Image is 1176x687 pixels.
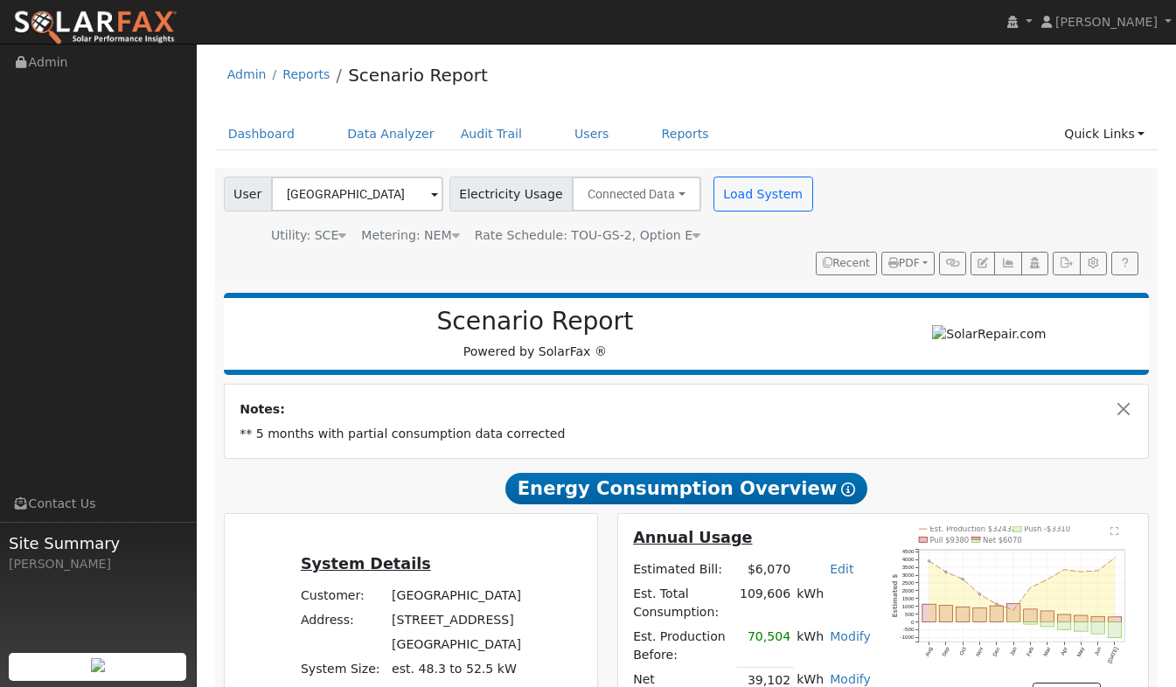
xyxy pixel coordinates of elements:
[975,645,985,657] text: Nov
[215,118,309,150] a: Dashboard
[1081,571,1082,572] circle: onclick=""
[227,67,267,81] a: Admin
[475,228,700,242] span: Alias: TOU-GS-2-E
[1042,646,1052,657] text: Mar
[1115,400,1133,419] button: Close
[1093,645,1103,656] text: Jun
[841,482,855,496] i: Show Help
[348,65,488,86] a: Scenario Report
[1030,586,1032,588] circle: onclick=""
[736,625,793,668] td: 70,504
[830,672,871,686] a: Modify
[1058,621,1071,629] rect: onclick=""
[957,607,970,621] rect: onclick=""
[1075,621,1088,631] rect: onclick=""
[1080,252,1107,276] button: Settings
[902,587,915,593] text: 2000
[736,581,793,624] td: 109,606
[392,662,517,676] span: est. 48.3 to 52.5 kW
[334,118,448,150] a: Data Analyzer
[996,603,998,605] circle: onclick=""
[1025,524,1071,533] text: Push -$3310
[816,252,877,276] button: Recent
[271,177,443,212] input: Select a User
[297,656,388,681] td: System Size:
[991,606,1004,621] rect: onclick=""
[973,607,986,621] rect: onclick=""
[630,625,737,668] td: Est. Production Before:
[1091,621,1104,634] rect: onclick=""
[1109,621,1122,637] rect: onclick=""
[794,625,827,668] td: kWh
[713,177,813,212] button: Load System
[962,578,964,579] circle: onclick=""
[1009,645,1019,656] text: Jan
[1075,645,1086,657] text: May
[830,629,871,643] a: Modify
[971,252,995,276] button: Edit User
[903,626,915,632] text: -500
[1053,252,1080,276] button: Export Interval Data
[389,607,525,632] td: [STREET_ADDRESS]
[1051,118,1158,150] a: Quick Links
[572,177,701,212] button: Connected Data
[901,634,915,640] text: -1000
[929,560,930,562] circle: onclick=""
[1040,611,1054,622] rect: onclick=""
[241,307,829,337] h2: Scenario Report
[389,583,525,607] td: [GEOGRAPHIC_DATA]
[1012,609,1014,611] circle: onclick=""
[1075,615,1088,622] rect: onclick=""
[1024,621,1037,624] rect: onclick=""
[1047,579,1048,580] circle: onclick=""
[902,572,915,578] text: 3000
[830,562,853,576] a: Edit
[1091,616,1104,621] rect: onclick=""
[1060,646,1068,656] text: Apr
[13,10,177,46] img: SolarFax
[449,177,573,212] span: Electricity Usage
[892,574,900,618] text: Estimated $
[902,603,915,609] text: 1000
[958,646,968,656] text: Oct
[1026,645,1035,656] text: Feb
[1097,570,1099,572] circle: onclick=""
[649,118,722,150] a: Reports
[1110,526,1118,535] text: 
[297,583,388,607] td: Customer:
[361,226,459,245] div: Metering: NEM
[389,656,525,681] td: System Size
[902,548,915,554] text: 4500
[902,556,915,562] text: 4000
[448,118,535,150] a: Audit Trail
[630,581,737,624] td: Est. Total Consumption:
[1111,252,1138,276] a: Help Link
[941,645,950,656] text: Sep
[630,557,737,581] td: Estimated Bill:
[1107,646,1120,664] text: [DATE]
[389,632,525,656] td: [GEOGRAPHIC_DATA]
[1109,617,1122,622] rect: onclick=""
[945,571,947,572] circle: onclick=""
[505,473,867,504] span: Energy Consumption Overview
[902,579,915,586] text: 2500
[9,555,187,573] div: [PERSON_NAME]
[979,593,981,595] circle: onclick=""
[1063,568,1065,570] circle: onclick=""
[881,252,935,276] button: PDF
[911,618,915,624] text: 0
[794,581,874,624] td: kWh
[902,564,915,570] text: 3500
[633,529,752,546] u: Annual Usage
[922,604,936,621] rect: onclick=""
[994,252,1021,276] button: Multi-Series Graph
[240,402,285,416] strong: Notes:
[301,555,431,572] u: System Details
[939,252,966,276] button: Generate Report Link
[1040,621,1054,626] rect: onclick=""
[237,421,1137,446] td: ** 5 months with partial consumption data corrected
[992,646,1001,657] text: Dec
[561,118,623,150] a: Users
[1024,609,1037,622] rect: onclick=""
[1007,604,1020,622] rect: onclick=""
